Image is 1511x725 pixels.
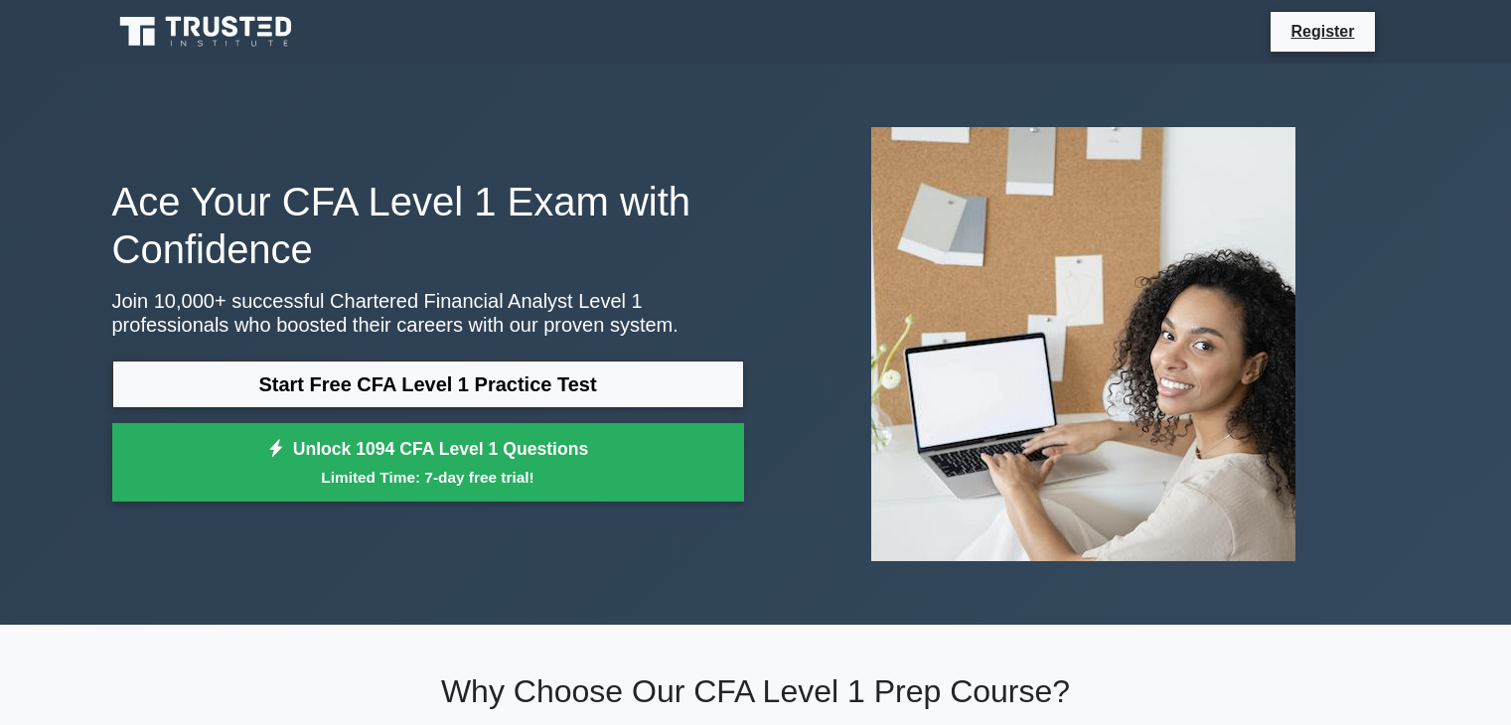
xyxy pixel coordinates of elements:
h2: Why Choose Our CFA Level 1 Prep Course? [112,672,1400,710]
a: Unlock 1094 CFA Level 1 QuestionsLimited Time: 7-day free trial! [112,423,744,503]
small: Limited Time: 7-day free trial! [137,466,719,489]
p: Join 10,000+ successful Chartered Financial Analyst Level 1 professionals who boosted their caree... [112,289,744,337]
a: Start Free CFA Level 1 Practice Test [112,361,744,408]
a: Register [1279,19,1366,44]
h1: Ace Your CFA Level 1 Exam with Confidence [112,178,744,273]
